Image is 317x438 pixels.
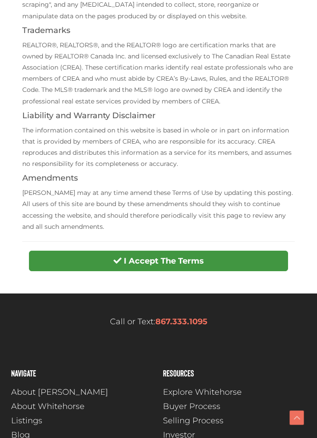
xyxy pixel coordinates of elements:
h4: Liability and Warranty Disclaimer [22,112,295,120]
a: About [PERSON_NAME] [11,386,154,398]
p: The information contained on this website is based in whole or in part on information that is pro... [22,125,295,170]
p: Call or Text: [11,316,306,328]
span: Buyer Process [163,401,220,413]
h4: Amendments [22,174,295,183]
a: 867.333.1095 [155,317,207,326]
p: [PERSON_NAME] may at any time amend these Terms of Use by updating this posting. All users of thi... [22,187,295,232]
h4: Navigate [11,368,154,377]
h4: Trademarks [22,26,295,35]
span: About Whitehorse [11,401,85,413]
a: About Whitehorse [11,401,154,413]
a: Selling Process [163,415,306,427]
span: Explore Whitehorse [163,386,242,398]
a: Listings [11,415,154,427]
button: I Accept The Terms [29,251,288,271]
strong: I Accept The Terms [124,256,204,266]
p: REALTOR®, REALTORS®, and the REALTOR® logo are certification marks that are owned by REALTOR® Can... [22,40,295,107]
a: Buyer Process [163,401,306,413]
span: Selling Process [163,415,224,427]
span: Listings [11,415,42,427]
a: Explore Whitehorse [163,386,306,398]
h4: Resources [163,368,306,377]
span: About [PERSON_NAME] [11,386,108,398]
